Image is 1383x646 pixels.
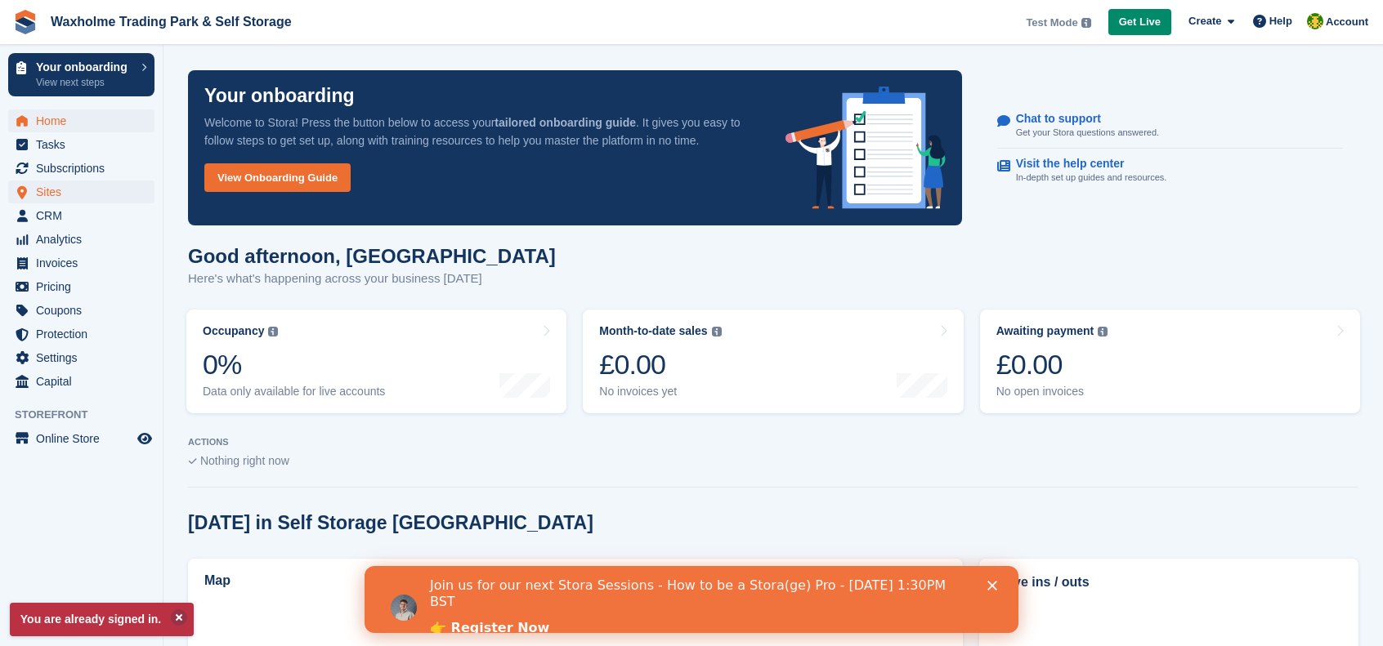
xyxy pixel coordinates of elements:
a: Preview store [135,429,154,448]
div: 0% [203,348,385,381]
span: Online Store [36,427,134,450]
img: icon-info-grey-7440780725fd019a000dd9b08b2336e03edf1995a4989e88bcd33f0948082b44.svg [1081,18,1091,28]
div: £0.00 [996,348,1108,381]
p: In-depth set up guides and resources. [1016,171,1167,185]
iframe: Intercom live chat banner [365,566,1018,633]
span: Coupons [36,299,134,322]
span: Account [1326,14,1368,30]
a: menu [8,157,154,180]
p: You are already signed in. [10,603,194,636]
img: icon-info-grey-7440780725fd019a000dd9b08b2336e03edf1995a4989e88bcd33f0948082b44.svg [268,327,278,336]
span: Protection [36,323,134,345]
img: Waxholme Self Storage [1307,13,1323,29]
div: £0.00 [599,348,721,381]
a: menu [8,346,154,369]
a: View Onboarding Guide [204,163,351,192]
div: Month-to-date sales [599,324,707,338]
h2: Map [204,573,230,588]
div: No open invoices [996,385,1108,399]
span: Nothing right now [200,454,289,467]
div: Occupancy [203,324,264,338]
span: Storefront [15,407,163,423]
p: View next steps [36,75,133,90]
h2: Move ins / outs [995,572,1343,592]
p: Get your Stora questions answered. [1016,126,1159,140]
a: menu [8,299,154,322]
a: Chat to support Get your Stora questions answered. [997,104,1343,149]
img: icon-info-grey-7440780725fd019a000dd9b08b2336e03edf1995a4989e88bcd33f0948082b44.svg [712,327,722,336]
p: Your onboarding [36,61,133,73]
div: Awaiting payment [996,324,1094,338]
a: menu [8,133,154,156]
div: Close [623,15,639,25]
span: Get Live [1119,14,1161,30]
div: Data only available for live accounts [203,385,385,399]
p: Chat to support [1016,112,1146,126]
a: Visit the help center In-depth set up guides and resources. [997,149,1343,193]
a: menu [8,204,154,227]
span: Analytics [36,228,134,251]
span: Sites [36,180,134,203]
span: Create [1188,13,1221,29]
span: Invoices [36,252,134,274]
span: Help [1269,13,1292,29]
span: Subscriptions [36,157,134,180]
span: Capital [36,370,134,393]
strong: tailored onboarding guide [495,116,636,129]
h1: Good afternoon, [GEOGRAPHIC_DATA] [188,245,556,267]
span: Test Mode [1026,15,1077,31]
img: blank_slate_check_icon-ba018cac091ee9be17c0a81a6c232d5eb81de652e7a59be601be346b1b6ddf79.svg [188,458,197,465]
a: Occupancy 0% Data only available for live accounts [186,310,566,413]
a: menu [8,323,154,345]
img: icon-info-grey-7440780725fd019a000dd9b08b2336e03edf1995a4989e88bcd33f0948082b44.svg [1098,327,1108,336]
span: CRM [36,204,134,227]
a: Your onboarding View next steps [8,53,154,96]
a: Waxholme Trading Park & Self Storage [44,8,298,35]
a: Month-to-date sales £0.00 No invoices yet [583,310,963,413]
img: stora-icon-8386f47178a22dfd0bd8f6a31ec36ba5ce8667c1dd55bd0f319d3a0aa187defe.svg [13,10,38,34]
a: menu [8,370,154,393]
p: ACTIONS [188,437,1358,448]
a: menu [8,252,154,274]
a: menu [8,180,154,203]
p: Here's what's happening across your business [DATE] [188,270,556,288]
span: Pricing [36,275,134,298]
div: No invoices yet [599,385,721,399]
h2: [DATE] in Self Storage [GEOGRAPHIC_DATA] [188,512,593,534]
span: Settings [36,346,134,369]
a: Get Live [1108,9,1171,36]
a: menu [8,109,154,132]
span: Home [36,109,134,132]
a: 👉 Register Now [65,54,185,72]
p: Your onboarding [204,87,355,105]
img: onboarding-info-6c161a55d2c0e0a8cae90662b2fe09162a5109e8cc188191df67fb4f79e88e88.svg [785,87,946,209]
p: Visit the help center [1016,157,1154,171]
a: Awaiting payment £0.00 No open invoices [980,310,1360,413]
p: Welcome to Stora! Press the button below to access your . It gives you easy to follow steps to ge... [204,114,759,149]
a: menu [8,228,154,251]
a: menu [8,275,154,298]
a: menu [8,427,154,450]
span: Tasks [36,133,134,156]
